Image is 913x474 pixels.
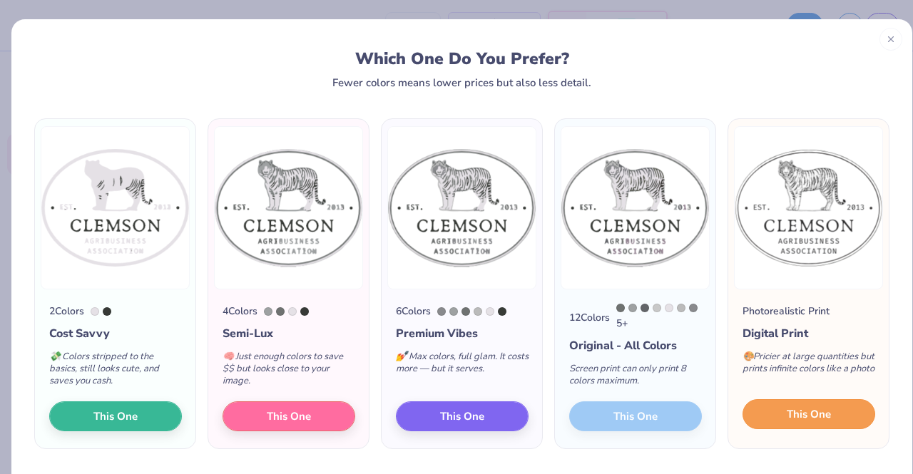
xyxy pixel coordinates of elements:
div: Screen print can only print 8 colors maximum. [569,354,702,401]
span: 🧠 [223,350,234,363]
span: This One [267,408,311,425]
span: This One [787,406,831,423]
span: This One [440,408,484,425]
div: 447 C [498,307,506,316]
div: Semi-Lux [223,325,355,342]
div: 663 C [91,307,99,316]
div: Cool Gray 8 C [437,307,446,316]
div: Which One Do You Prefer? [51,49,874,68]
div: 422 C [449,307,458,316]
div: 12 Colors [569,310,610,325]
span: 💅 [396,350,407,363]
div: Original - All Colors [569,337,702,354]
img: 4 color option [214,126,363,289]
img: 2 color option [41,126,190,289]
div: Colors stripped to the basics, still looks cute, and saves you cash. [49,342,182,401]
div: 447 C [300,307,309,316]
div: Just enough colors to save $$ but looks close to your image. [223,342,355,401]
div: 447 C [103,307,111,316]
div: 663 C [288,307,297,316]
button: This One [49,401,182,431]
div: Pricier at large quantities but prints infinite colors like a photo [743,342,875,389]
div: Digital Print [743,325,875,342]
span: 🎨 [743,350,754,363]
div: 422 C [628,304,637,312]
img: 6 color option [387,126,536,289]
button: This One [223,401,355,431]
div: Fewer colors means lower prices but also less detail. [332,77,591,88]
img: Photorealistic preview [734,126,883,289]
div: Premium Vibes [396,325,529,342]
div: 5 + [616,304,702,331]
div: 2 Colors [49,304,84,319]
div: 663 C [486,307,494,316]
div: Cool Gray 8 C [689,304,698,312]
span: 💸 [49,350,61,363]
div: Cool Gray 3 C [653,304,661,312]
span: This One [93,408,138,425]
div: 424 C [461,307,470,316]
button: This One [743,399,875,429]
div: 424 C [276,307,285,316]
div: 4 Colors [223,304,257,319]
div: Cost Savvy [49,325,182,342]
div: 422 C [264,307,272,316]
img: 12 color option [561,126,710,289]
button: This One [396,401,529,431]
div: 424 C [616,304,625,312]
div: Photorealistic Print [743,304,830,319]
div: 6 Colors [396,304,431,319]
div: Cool Gray 4 C [474,307,482,316]
div: Cool Gray 10 C [641,304,649,312]
div: Cool Gray 4 C [677,304,685,312]
div: Max colors, full glam. It costs more — but it serves. [396,342,529,389]
div: 663 C [665,304,673,312]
